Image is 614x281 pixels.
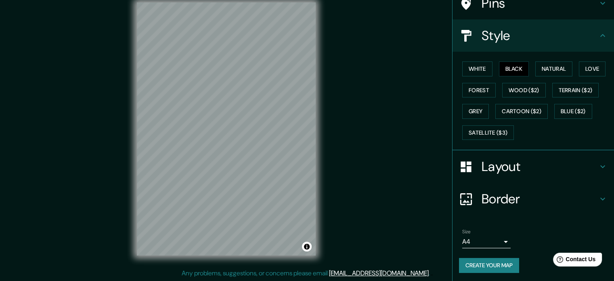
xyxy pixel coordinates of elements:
div: Layout [453,150,614,183]
h4: Layout [482,158,598,175]
canvas: Map [137,2,316,256]
div: Border [453,183,614,215]
div: . [430,268,431,278]
iframe: Help widget launcher [542,249,605,272]
button: Love [579,61,606,76]
button: Satellite ($3) [462,125,514,140]
button: Toggle attribution [302,242,312,251]
h4: Border [482,191,598,207]
button: Natural [535,61,572,76]
button: Forest [462,83,496,98]
h4: Style [482,27,598,44]
div: . [431,268,433,278]
label: Size [462,228,471,235]
button: Wood ($2) [502,83,546,98]
div: A4 [462,235,511,248]
div: Style [453,19,614,52]
a: [EMAIL_ADDRESS][DOMAIN_NAME] [329,269,429,277]
button: Cartoon ($2) [495,104,548,119]
button: White [462,61,492,76]
button: Terrain ($2) [552,83,599,98]
button: Grey [462,104,489,119]
button: Blue ($2) [554,104,592,119]
button: Black [499,61,529,76]
button: Create your map [459,258,519,273]
p: Any problems, suggestions, or concerns please email . [182,268,430,278]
